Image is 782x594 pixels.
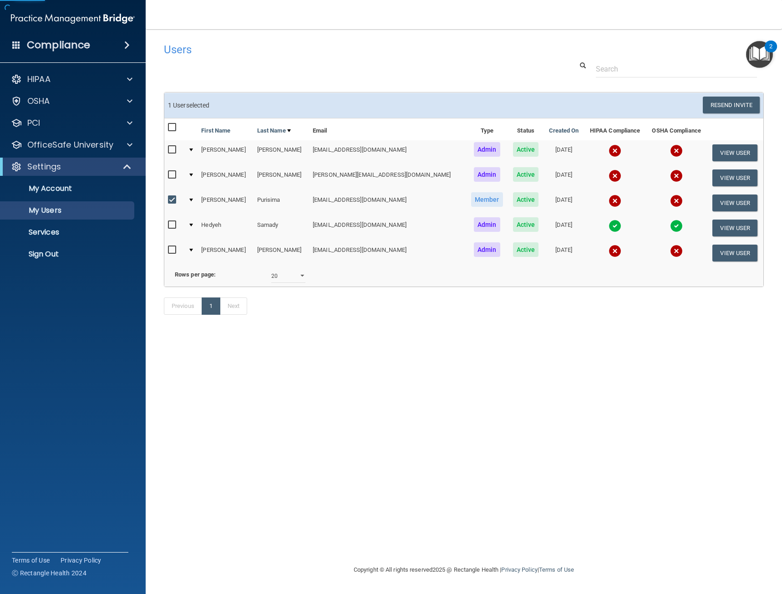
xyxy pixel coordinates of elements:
[202,297,220,315] a: 1
[501,566,537,573] a: Privacy Policy
[646,118,707,140] th: OSHA Compliance
[254,140,309,165] td: [PERSON_NAME]
[609,220,621,232] img: tick.e7d51cea.svg
[27,118,40,128] p: PCI
[27,139,113,150] p: OfficeSafe University
[198,140,253,165] td: [PERSON_NAME]
[474,217,500,232] span: Admin
[543,190,584,215] td: [DATE]
[513,242,539,257] span: Active
[596,61,757,77] input: Search
[670,169,683,182] img: cross.ca9f0e7f.svg
[220,297,247,315] a: Next
[474,167,500,182] span: Admin
[543,241,584,265] td: [DATE]
[254,190,309,215] td: Purisima
[11,10,135,28] img: PMB logo
[198,190,253,215] td: [PERSON_NAME]
[6,206,130,215] p: My Users
[6,250,130,259] p: Sign Out
[712,245,757,261] button: View User
[6,184,130,193] p: My Account
[746,41,773,68] button: Open Resource Center, 2 new notifications
[466,118,508,140] th: Type
[703,97,760,113] button: Resend Invite
[609,144,621,157] img: cross.ca9f0e7f.svg
[513,142,539,157] span: Active
[27,39,90,51] h4: Compliance
[471,192,503,207] span: Member
[198,241,253,265] td: [PERSON_NAME]
[254,165,309,190] td: [PERSON_NAME]
[584,118,646,140] th: HIPAA Compliance
[168,102,457,109] h6: 1 User selected
[61,556,102,565] a: Privacy Policy
[11,161,132,172] a: Settings
[309,215,466,241] td: [EMAIL_ADDRESS][DOMAIN_NAME]
[712,144,757,161] button: View User
[670,195,683,207] img: cross.ca9f0e7f.svg
[309,165,466,190] td: [PERSON_NAME][EMAIL_ADDRESS][DOMAIN_NAME]
[11,118,132,128] a: PCI
[175,271,216,278] b: Rows per page:
[12,568,86,578] span: Ⓒ Rectangle Health 2024
[6,228,130,237] p: Services
[198,165,253,190] td: [PERSON_NAME]
[609,169,621,182] img: cross.ca9f0e7f.svg
[11,96,132,107] a: OSHA
[164,297,202,315] a: Previous
[474,142,500,157] span: Admin
[508,118,543,140] th: Status
[11,74,132,85] a: HIPAA
[543,215,584,241] td: [DATE]
[12,556,50,565] a: Terms of Use
[543,165,584,190] td: [DATE]
[670,245,683,257] img: cross.ca9f0e7f.svg
[27,96,50,107] p: OSHA
[712,220,757,236] button: View User
[670,220,683,232] img: tick.e7d51cea.svg
[257,125,291,136] a: Last Name
[474,242,500,257] span: Admin
[27,161,61,172] p: Settings
[539,566,574,573] a: Terms of Use
[309,140,466,165] td: [EMAIL_ADDRESS][DOMAIN_NAME]
[769,46,772,58] div: 2
[11,139,132,150] a: OfficeSafe University
[609,195,621,207] img: cross.ca9f0e7f.svg
[712,195,757,211] button: View User
[309,118,466,140] th: Email
[543,140,584,165] td: [DATE]
[164,44,508,56] h4: Users
[513,192,539,207] span: Active
[254,215,309,241] td: Samady
[513,217,539,232] span: Active
[27,74,51,85] p: HIPAA
[670,144,683,157] img: cross.ca9f0e7f.svg
[513,167,539,182] span: Active
[198,215,253,241] td: Hedyeh
[309,241,466,265] td: [EMAIL_ADDRESS][DOMAIN_NAME]
[609,245,621,257] img: cross.ca9f0e7f.svg
[712,169,757,186] button: View User
[254,241,309,265] td: [PERSON_NAME]
[309,190,466,215] td: [EMAIL_ADDRESS][DOMAIN_NAME]
[549,125,579,136] a: Created On
[201,125,230,136] a: First Name
[298,555,630,584] div: Copyright © All rights reserved 2025 @ Rectangle Health | |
